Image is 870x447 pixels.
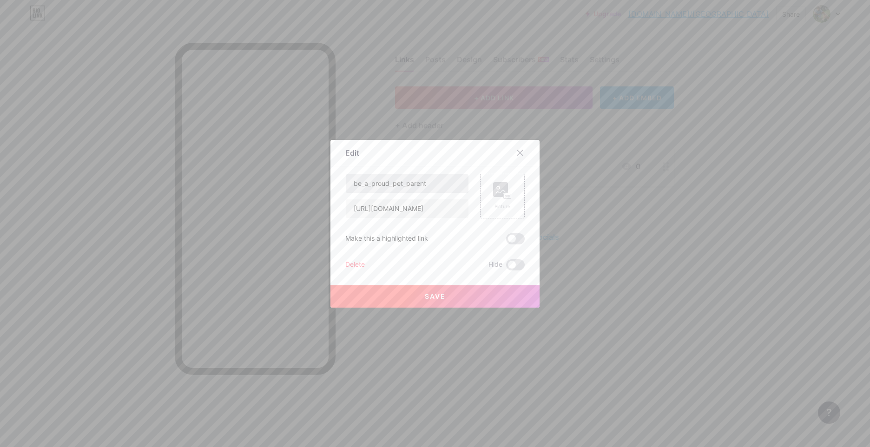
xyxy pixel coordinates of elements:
[346,199,468,218] input: URL
[330,285,540,308] button: Save
[345,259,365,270] div: Delete
[488,259,502,270] span: Hide
[345,147,359,158] div: Edit
[345,233,428,244] div: Make this a highlighted link
[425,292,446,300] span: Save
[493,203,512,210] div: Picture
[346,174,468,193] input: Title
